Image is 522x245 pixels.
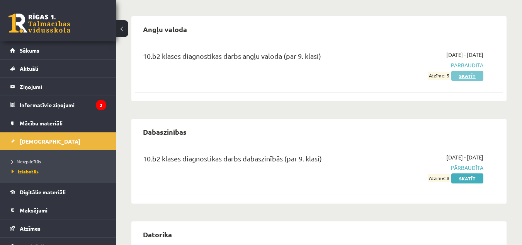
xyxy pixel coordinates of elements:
[428,72,450,80] span: Atzīme: 5
[446,51,483,59] span: [DATE] - [DATE]
[20,96,106,114] legend: Informatīvie ziņojumi
[10,78,106,96] a: Ziņojumi
[9,14,70,33] a: Rīgas 1. Tālmācības vidusskola
[12,158,108,165] a: Neizpildītās
[377,164,483,172] span: Pārbaudīta
[143,51,366,65] div: 10.b2 klases diagnostikas darbs angļu valodā (par 9. klasi)
[96,100,106,110] i: 3
[20,201,106,219] legend: Maksājumi
[10,114,106,132] a: Mācību materiāli
[451,71,483,81] a: Skatīt
[10,41,106,59] a: Sākums
[12,168,39,175] span: Izlabotās
[20,65,38,72] span: Aktuāli
[446,153,483,161] span: [DATE] - [DATE]
[135,20,195,38] h2: Angļu valoda
[377,61,483,69] span: Pārbaudīta
[20,138,80,145] span: [DEMOGRAPHIC_DATA]
[428,174,450,182] span: Atzīme: 8
[135,123,194,141] h2: Dabaszinības
[10,60,106,77] a: Aktuāli
[12,158,41,164] span: Neizpildītās
[135,225,180,243] h2: Datorika
[10,132,106,150] a: [DEMOGRAPHIC_DATA]
[143,153,366,168] div: 10.b2 klases diagnostikas darbs dabaszinībās (par 9. klasi)
[10,201,106,219] a: Maksājumi
[20,188,66,195] span: Digitālie materiāli
[12,168,108,175] a: Izlabotās
[20,225,41,232] span: Atzīmes
[10,96,106,114] a: Informatīvie ziņojumi3
[20,78,106,96] legend: Ziņojumi
[20,120,63,127] span: Mācību materiāli
[10,183,106,201] a: Digitālie materiāli
[10,219,106,237] a: Atzīmes
[20,47,39,54] span: Sākums
[451,173,483,183] a: Skatīt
